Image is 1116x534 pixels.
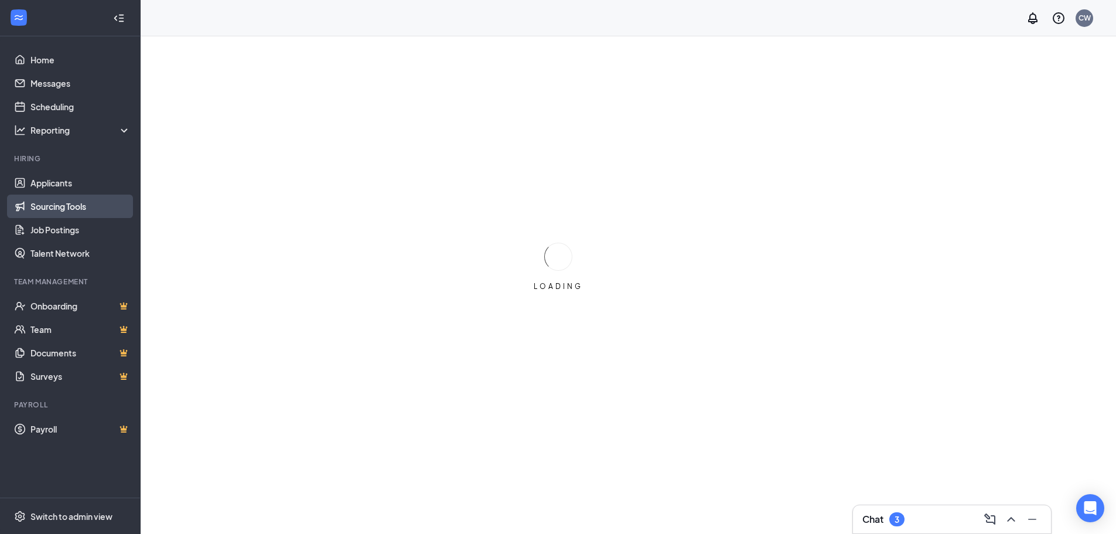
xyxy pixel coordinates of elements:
div: Team Management [14,277,128,287]
svg: Minimize [1025,512,1039,526]
svg: Notifications [1026,11,1040,25]
button: ChevronUp [1002,510,1021,529]
a: Scheduling [30,95,131,118]
h3: Chat [862,513,883,526]
svg: Collapse [113,12,125,24]
svg: Analysis [14,124,26,136]
a: Messages [30,72,131,95]
a: PayrollCrown [30,417,131,441]
a: Applicants [30,171,131,195]
a: SurveysCrown [30,365,131,388]
a: DocumentsCrown [30,341,131,365]
div: 3 [895,515,899,525]
div: Reporting [30,124,131,136]
div: Hiring [14,154,128,164]
a: TeamCrown [30,318,131,341]
div: Open Intercom Messenger [1076,494,1104,522]
div: LOADING [529,281,588,291]
a: Home [30,48,131,72]
svg: ComposeMessage [983,512,997,526]
button: ComposeMessage [981,510,999,529]
div: CW [1079,13,1091,23]
div: Switch to admin view [30,511,112,522]
button: Minimize [1023,510,1042,529]
svg: ChevronUp [1004,512,1018,526]
div: Payroll [14,400,128,410]
svg: QuestionInfo [1052,11,1066,25]
svg: WorkstreamLogo [13,12,25,23]
svg: Settings [14,511,26,522]
a: OnboardingCrown [30,294,131,318]
a: Talent Network [30,242,131,265]
a: Job Postings [30,218,131,242]
a: Sourcing Tools [30,195,131,218]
